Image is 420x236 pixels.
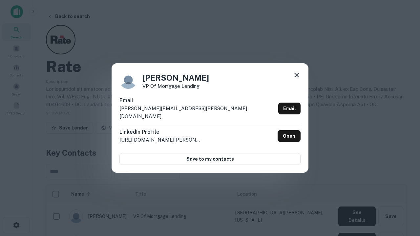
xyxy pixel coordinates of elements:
p: [URL][DOMAIN_NAME][PERSON_NAME] [119,136,201,144]
iframe: Chat Widget [387,163,420,194]
img: 9c8pery4andzj6ohjkjp54ma2 [119,71,137,89]
a: Open [278,130,301,142]
h6: Email [119,97,276,105]
p: VP of Mortgage Lending [142,84,209,88]
button: Save to my contacts [119,153,301,165]
h4: [PERSON_NAME] [142,72,209,84]
h6: LinkedIn Profile [119,128,201,136]
p: [PERSON_NAME][EMAIL_ADDRESS][PERSON_NAME][DOMAIN_NAME] [119,105,276,120]
a: Email [278,103,301,114]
